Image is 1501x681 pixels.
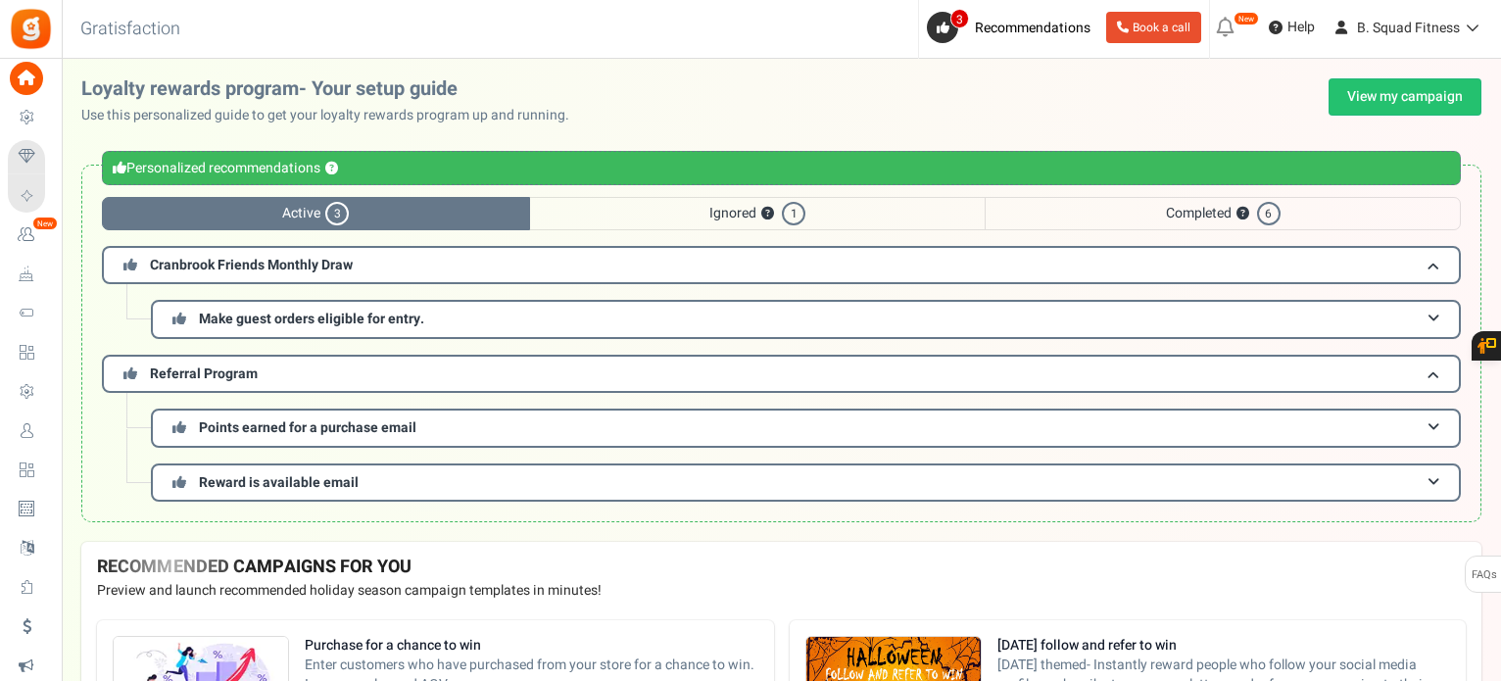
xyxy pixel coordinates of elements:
[530,197,986,230] span: Ignored
[97,558,1466,577] h4: RECOMMENDED CAMPAIGNS FOR YOU
[102,151,1461,185] div: Personalized recommendations
[1283,18,1315,37] span: Help
[997,636,1451,656] strong: [DATE] follow and refer to win
[81,106,585,125] p: Use this personalized guide to get your loyalty rewards program up and running.
[1234,12,1259,25] em: New
[1257,202,1281,225] span: 6
[927,12,1098,43] a: 3 Recommendations
[199,417,416,438] span: Points earned for a purchase email
[985,197,1461,230] span: Completed
[150,255,353,275] span: Cranbrook Friends Monthly Draw
[761,208,774,220] button: ?
[975,18,1090,38] span: Recommendations
[150,364,258,384] span: Referral Program
[1261,12,1323,43] a: Help
[950,9,969,28] span: 3
[1236,208,1249,220] button: ?
[305,636,758,656] strong: Purchase for a chance to win
[199,472,359,493] span: Reward is available email
[1357,18,1460,38] span: B. Squad Fitness
[1106,12,1201,43] a: Book a call
[325,202,349,225] span: 3
[97,581,1466,601] p: Preview and launch recommended holiday season campaign templates in minutes!
[102,197,530,230] span: Active
[1329,78,1481,116] a: View my campaign
[59,10,202,49] h3: Gratisfaction
[325,163,338,175] button: ?
[32,217,58,230] em: New
[199,309,424,329] span: Make guest orders eligible for entry.
[1471,557,1497,594] span: FAQs
[8,219,53,252] a: New
[81,78,585,100] h2: Loyalty rewards program- Your setup guide
[9,7,53,51] img: Gratisfaction
[782,202,805,225] span: 1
